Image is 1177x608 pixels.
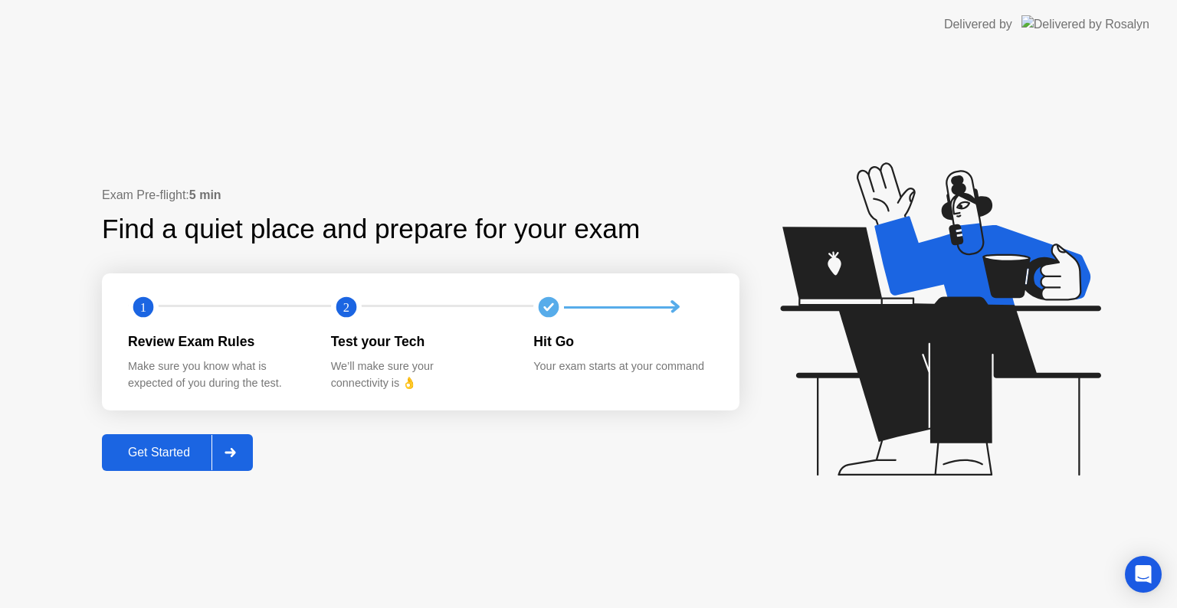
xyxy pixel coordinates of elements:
[1021,15,1149,33] img: Delivered by Rosalyn
[1125,556,1162,593] div: Open Intercom Messenger
[140,300,146,315] text: 1
[128,332,307,351] div: Review Exam Rules
[331,332,510,351] div: Test your Tech
[533,358,712,375] div: Your exam starts at your command
[102,209,642,250] div: Find a quiet place and prepare for your exam
[102,434,253,471] button: Get Started
[128,358,307,391] div: Make sure you know what is expected of you during the test.
[343,300,349,315] text: 2
[533,332,712,351] div: Hit Go
[331,358,510,391] div: We’ll make sure your connectivity is 👌
[107,446,211,459] div: Get Started
[102,186,739,204] div: Exam Pre-flight:
[189,188,221,201] b: 5 min
[944,15,1012,34] div: Delivered by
